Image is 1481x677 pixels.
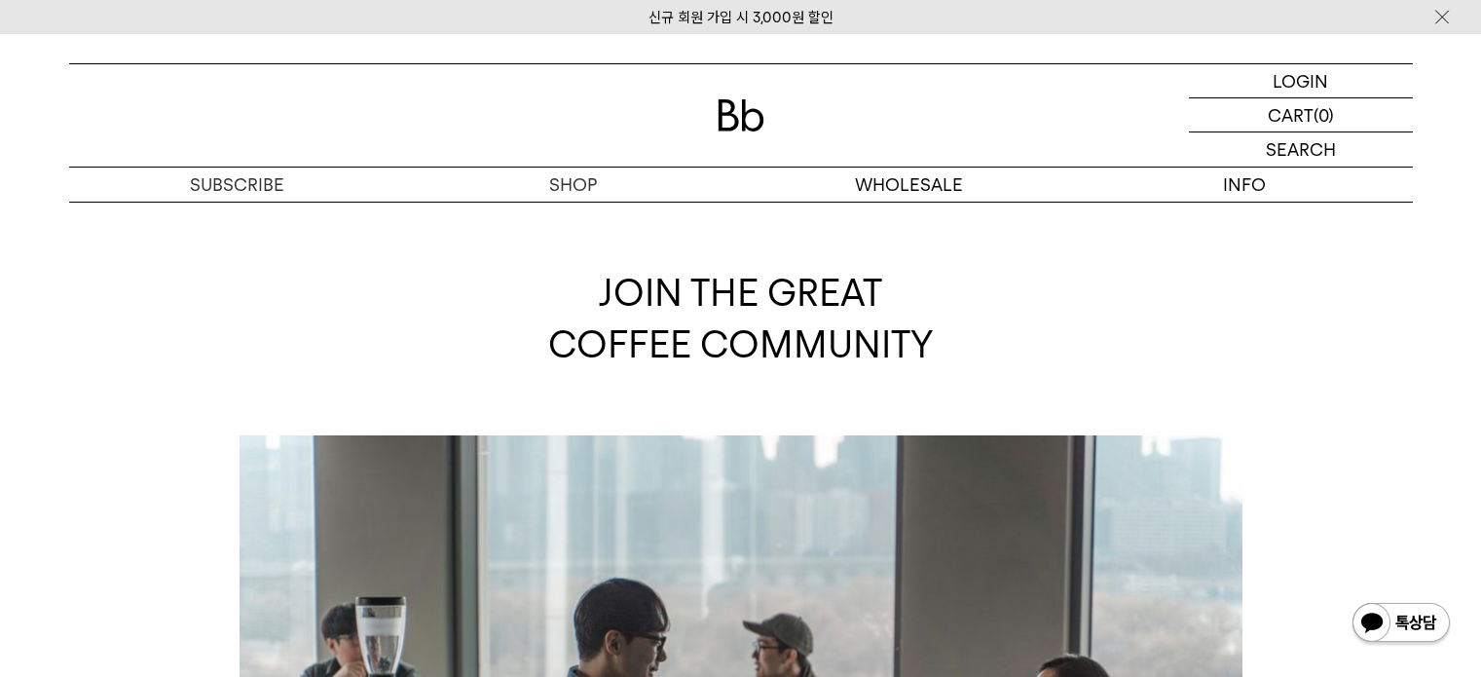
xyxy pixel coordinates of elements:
[1273,64,1328,97] p: LOGIN
[718,99,764,132] img: 로고
[1189,64,1413,98] a: LOGIN
[405,168,741,202] a: SHOP
[1266,132,1336,167] p: SEARCH
[741,168,1077,202] p: WHOLESALE
[1314,98,1334,132] p: (0)
[1351,601,1452,648] img: 카카오톡 채널 1:1 채팅 버튼
[69,168,405,202] a: SUBSCRIBE
[1189,98,1413,132] a: CART (0)
[1077,168,1413,202] p: INFO
[648,9,833,26] a: 신규 회원 가입 시 3,000원 할인
[1268,98,1314,132] p: CART
[548,271,934,366] span: JOIN THE GREAT COFFEE COMMUNITY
